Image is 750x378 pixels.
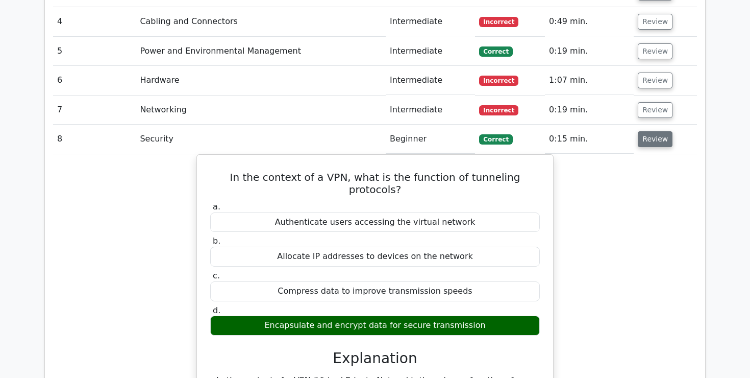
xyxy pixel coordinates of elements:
[479,17,518,27] span: Incorrect
[545,37,634,66] td: 0:19 min.
[210,212,540,232] div: Authenticate users accessing the virtual network
[545,7,634,36] td: 0:49 min.
[136,96,386,125] td: Networking
[53,96,136,125] td: 7
[638,14,672,30] button: Review
[638,131,672,147] button: Review
[479,134,512,145] span: Correct
[386,7,476,36] td: Intermediate
[545,96,634,125] td: 0:19 min.
[53,7,136,36] td: 4
[386,96,476,125] td: Intermediate
[545,66,634,95] td: 1:07 min.
[136,37,386,66] td: Power and Environmental Management
[638,73,672,88] button: Review
[210,316,540,336] div: Encapsulate and encrypt data for secure transmission
[213,271,220,280] span: c.
[213,202,220,211] span: a.
[216,350,534,367] h3: Explanation
[638,102,672,118] button: Review
[213,305,220,315] span: d.
[386,66,476,95] td: Intermediate
[209,171,541,196] h5: In the context of a VPN, what is the function of tunneling protocols?
[210,281,540,301] div: Compress data to improve transmission speeds
[479,46,512,57] span: Correct
[638,43,672,59] button: Review
[479,76,518,86] span: Incorrect
[386,37,476,66] td: Intermediate
[136,125,386,154] td: Security
[136,66,386,95] td: Hardware
[136,7,386,36] td: Cabling and Connectors
[53,37,136,66] td: 5
[479,105,518,115] span: Incorrect
[53,66,136,95] td: 6
[386,125,476,154] td: Beginner
[53,125,136,154] td: 8
[210,247,540,267] div: Allocate IP addresses to devices on the network
[213,236,220,246] span: b.
[545,125,634,154] td: 0:15 min.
